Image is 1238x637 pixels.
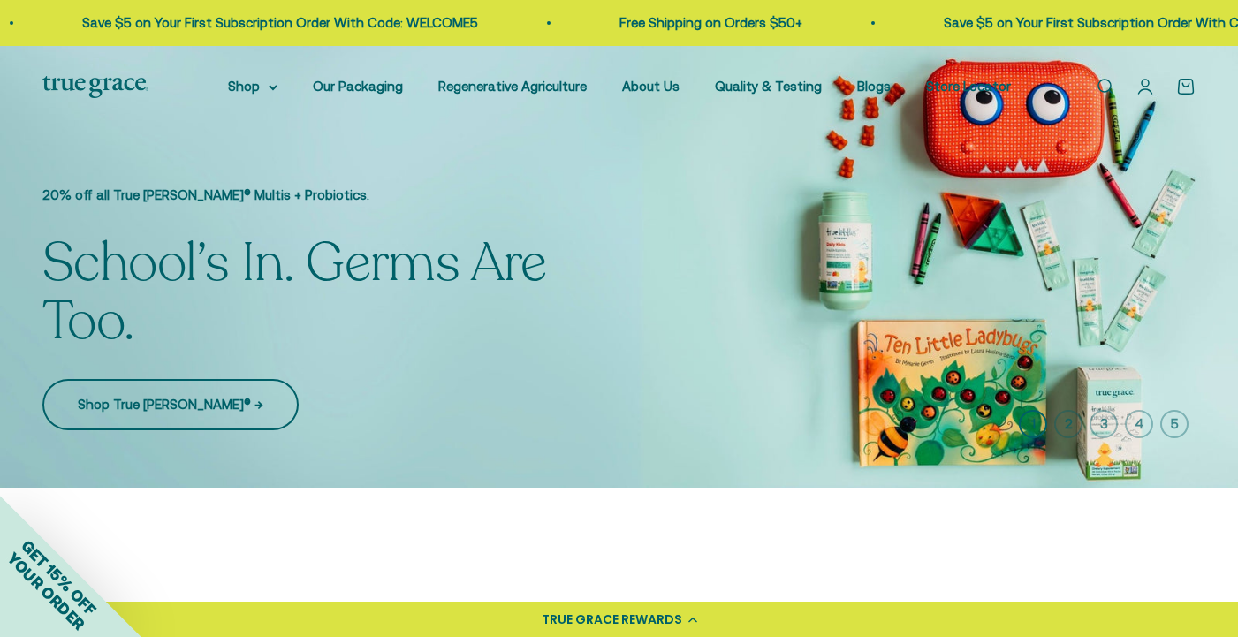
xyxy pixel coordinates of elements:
[1090,410,1118,438] button: 3
[438,79,587,94] a: Regenerative Agriculture
[82,12,478,34] p: Save $5 on Your First Subscription Order With Code: WELCOME5
[857,79,891,94] a: Blogs
[42,552,572,610] split-lines: True favorites, all in one place.
[622,79,680,94] a: About Us
[1019,410,1047,438] button: 1
[42,379,299,430] a: Shop True [PERSON_NAME]® →
[926,79,1011,94] a: Store Locator
[313,79,403,94] a: Our Packaging
[542,610,682,629] div: TRUE GRACE REWARDS
[715,79,822,94] a: Quality & Testing
[18,536,100,618] span: GET 15% OFF
[619,15,802,30] a: Free Shipping on Orders $50+
[42,227,547,358] split-lines: School’s In. Germs Are Too.
[1125,410,1153,438] button: 4
[1160,410,1189,438] button: 5
[42,185,626,206] p: 20% off all True [PERSON_NAME]® Multis + Probiotics.
[4,549,88,633] span: YOUR ORDER
[228,76,277,97] summary: Shop
[1054,410,1082,438] button: 2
